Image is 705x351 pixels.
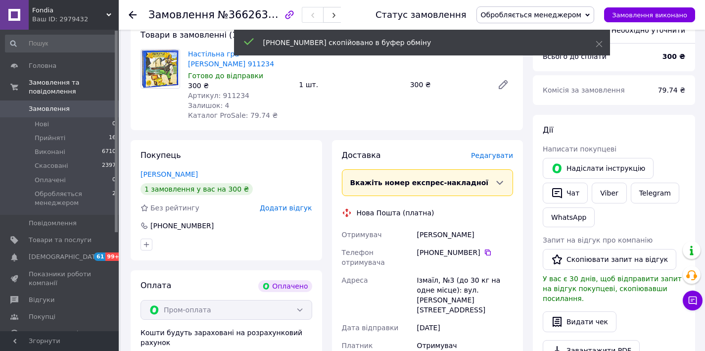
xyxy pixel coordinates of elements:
a: Редагувати [493,75,513,95]
span: Без рейтингу [150,204,199,212]
span: Замовлення [29,104,70,113]
span: 0 [112,176,116,185]
span: 16 [109,134,116,143]
div: [PHONE_NUMBER] [149,221,215,231]
span: №366263803 [218,8,288,21]
button: Скопіювати запит на відгук [543,249,676,270]
div: 300 ₴ [188,81,291,91]
a: Viber [592,183,626,203]
span: Каталог ProSale: 79.74 ₴ [188,111,278,119]
span: Показники роботи компанії [29,270,92,288]
div: Статус замовлення [376,10,467,20]
span: Готово до відправки [188,72,263,80]
span: Обробляється менеджером [35,190,112,207]
span: Дата відправки [342,324,399,332]
b: 300 ₴ [662,52,685,60]
span: Телефон отримувача [342,249,385,266]
span: Замовлення [148,9,215,21]
span: 2 [112,190,116,207]
div: 1 замовлення у вас на 300 ₴ [141,183,253,195]
span: Додати відгук [260,204,312,212]
button: Замовлення виконано [604,7,695,22]
span: Виконані [35,148,65,156]
span: 6710 [102,148,116,156]
span: Залишок: 4 [188,101,230,109]
span: Доставка [342,150,381,160]
span: Замовлення виконано [612,11,687,19]
button: Чат [543,183,588,203]
span: 2397 [102,161,116,170]
div: [DATE] [415,319,515,337]
span: Оплата [141,281,171,290]
div: Нова Пошта (платна) [354,208,437,218]
span: Каталог ProSale [29,329,82,338]
span: Комісія за замовлення [543,86,625,94]
span: 0 [112,120,116,129]
span: Обробляється менеджером [481,11,582,19]
span: Оплачені [35,176,66,185]
div: [PHONE_NUMBER] [417,248,513,257]
span: Написати покупцеві [543,145,616,153]
span: Товари в замовленні (1) [141,30,240,40]
span: Товари та послуги [29,236,92,245]
span: 99+ [105,252,122,261]
div: Повернутися назад [129,10,137,20]
div: 1 шт. [295,78,406,92]
span: Замовлення та повідомлення [29,78,119,96]
span: Покупець [141,150,181,160]
span: Отримувач [342,231,382,239]
a: WhatsApp [543,207,595,227]
div: [PHONE_NUMBER] скопійовано в буфер обміну [263,38,571,48]
span: У вас є 30 днів, щоб відправити запит на відгук покупцеві, скопіювавши посилання. [543,275,682,302]
div: Необхідно уточнити [606,19,691,41]
span: Покупці [29,312,55,321]
a: [PERSON_NAME] [141,170,198,178]
span: Головна [29,61,56,70]
span: Нові [35,120,49,129]
div: Оплачено [258,280,312,292]
span: Повідомлення [29,219,77,228]
span: Дії [543,125,553,135]
div: 300 ₴ [406,78,489,92]
span: Артикул: 911234 [188,92,249,100]
img: Настільна гра Arial Пірати 911234 [141,50,180,88]
span: 79.74 ₴ [658,86,685,94]
span: Прийняті [35,134,65,143]
button: Видати чек [543,311,616,332]
span: 61 [94,252,105,261]
span: Вкажіть номер експрес-накладної [350,179,489,187]
div: Ваш ID: 2979432 [32,15,119,24]
span: Адреса [342,276,368,284]
div: [PERSON_NAME] [415,226,515,244]
button: Надіслати інструкцію [543,158,654,179]
a: Настільна гра [PERSON_NAME] 911234 [188,50,274,68]
span: Запит на відгук про компанію [543,236,653,244]
span: [DEMOGRAPHIC_DATA] [29,252,102,261]
span: Платник [342,342,373,350]
span: Редагувати [471,151,513,159]
button: Чат з покупцем [683,291,703,310]
span: Скасовані [35,161,68,170]
a: Telegram [631,183,679,203]
div: Ізмаїл, №3 (до 30 кг на одне місце): вул. [PERSON_NAME][STREET_ADDRESS] [415,271,515,319]
span: Відгуки [29,296,54,304]
span: Fondia [32,6,106,15]
input: Пошук [5,35,117,52]
span: Всього до сплати [543,52,607,60]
